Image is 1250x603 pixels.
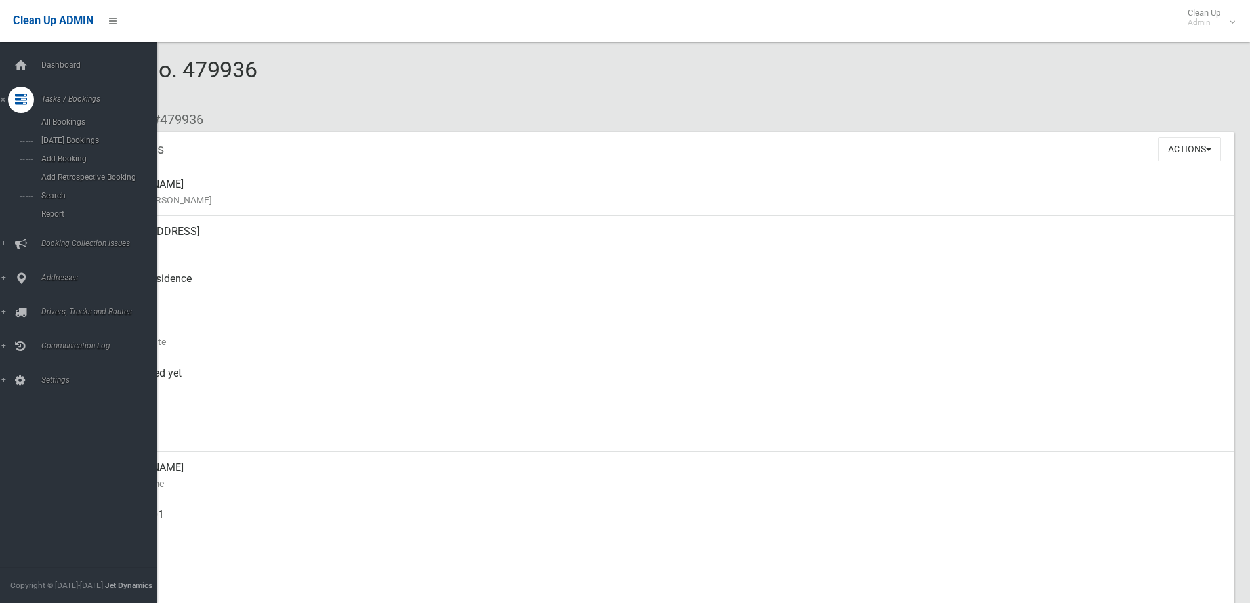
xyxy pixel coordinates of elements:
small: Zone [105,428,1224,444]
small: Pickup Point [105,287,1224,302]
div: [PERSON_NAME] [105,452,1224,499]
button: Actions [1158,137,1221,161]
strong: Jet Dynamics [105,581,152,590]
div: 0401506601 [105,499,1224,547]
small: Collected At [105,381,1224,397]
div: [DATE] [105,405,1224,452]
span: Dashboard [37,60,167,70]
small: Collection Date [105,334,1224,350]
span: Add Retrospective Booking [37,173,156,182]
span: Copyright © [DATE]-[DATE] [10,581,103,590]
span: Communication Log [37,341,167,350]
span: All Bookings [37,117,156,127]
div: [STREET_ADDRESS] [105,216,1224,263]
span: Settings [37,375,167,385]
div: None given [105,547,1224,594]
small: Admin [1188,18,1220,28]
div: Front of Residence [105,263,1224,310]
small: Address [105,239,1224,255]
small: Landline [105,570,1224,586]
span: Drivers, Trucks and Routes [37,307,167,316]
span: [DATE] Bookings [37,136,156,145]
div: Not collected yet [105,358,1224,405]
span: Clean Up [1181,8,1234,28]
span: Addresses [37,273,167,282]
div: [DATE] [105,310,1224,358]
div: [PERSON_NAME] [105,169,1224,216]
span: Report [37,209,156,218]
small: Mobile [105,523,1224,539]
small: Name of [PERSON_NAME] [105,192,1224,208]
span: Search [37,191,156,200]
span: Booking No. 479936 [58,56,257,108]
span: Booking Collection Issues [37,239,167,248]
span: Add Booking [37,154,156,163]
small: Contact Name [105,476,1224,491]
li: #479936 [143,108,203,132]
span: Clean Up ADMIN [13,14,93,27]
span: Tasks / Bookings [37,94,167,104]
